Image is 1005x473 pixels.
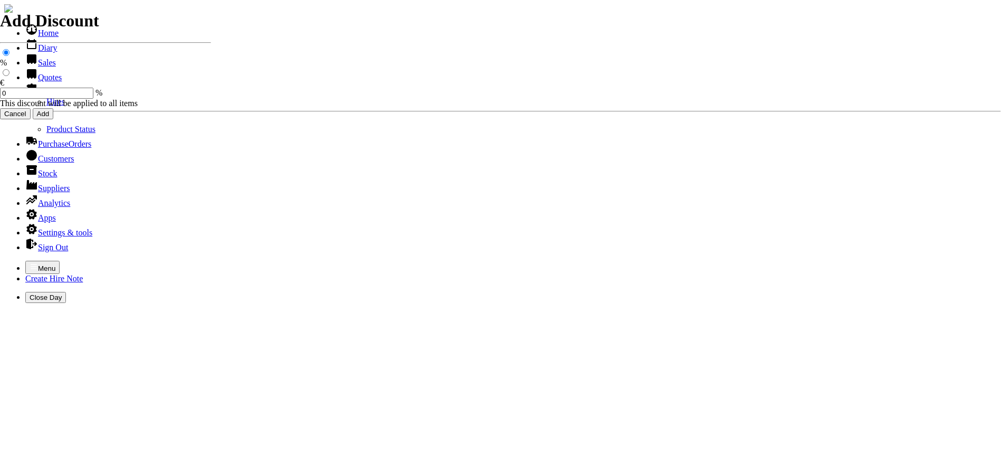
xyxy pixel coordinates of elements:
a: Suppliers [25,184,70,193]
input: € [3,69,9,76]
button: Menu [25,261,60,274]
a: Settings & tools [25,228,92,237]
ul: Hire Notes [25,97,1001,134]
a: PurchaseOrders [25,139,91,148]
li: Stock [25,164,1001,178]
a: Apps [25,213,56,222]
a: Sign Out [25,243,68,252]
li: Hire Notes [25,82,1001,134]
a: Product Status [46,125,95,134]
a: Stock [25,169,57,178]
li: Suppliers [25,178,1001,193]
input: % [3,49,9,56]
a: Customers [25,154,74,163]
button: Close Day [25,292,66,303]
li: Sales [25,53,1001,68]
span: % [95,88,102,97]
input: Add [33,108,54,119]
a: Analytics [25,198,70,207]
a: Create Hire Note [25,274,83,283]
